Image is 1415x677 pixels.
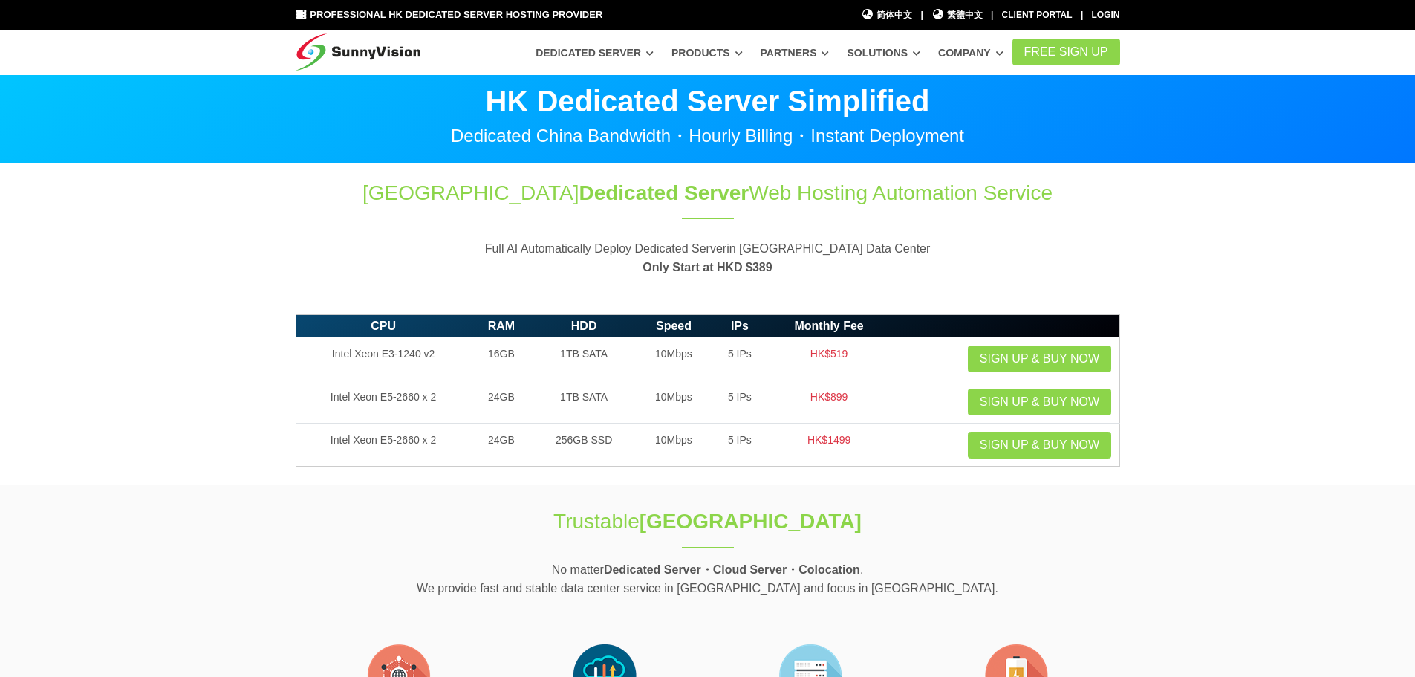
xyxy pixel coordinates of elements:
td: 5 IPs [712,424,768,467]
th: HDD [532,314,636,337]
strong: Only Start at HKD $389 [643,261,772,273]
td: HK$1499 [768,424,890,467]
a: FREE Sign Up [1012,39,1120,65]
a: Client Portal [1002,10,1073,20]
span: Professional HK Dedicated Server Hosting Provider [310,9,602,20]
td: 10Mbps [636,424,712,467]
th: RAM [471,314,533,337]
a: 繁體中文 [931,8,983,22]
li: | [1081,8,1083,22]
h1: Trustable [461,507,955,536]
p: Full AI Automatically Deploy Dedicated Serverin [GEOGRAPHIC_DATA] Data Center [296,239,1120,277]
td: 24GB [471,424,533,467]
a: Solutions [847,39,920,66]
li: | [991,8,993,22]
a: Sign up & Buy Now [968,389,1111,415]
a: Dedicated Server [536,39,654,66]
td: 1TB SATA [532,337,636,380]
li: | [920,8,923,22]
td: 24GB [471,380,533,424]
th: CPU [296,314,471,337]
a: Sign up & Buy Now [968,432,1111,459]
p: HK Dedicated Server Simplified [296,86,1120,116]
th: Speed [636,314,712,337]
strong: [GEOGRAPHIC_DATA] [640,510,862,533]
td: 256GB SSD [532,424,636,467]
td: 10Mbps [636,380,712,424]
a: Login [1092,10,1120,20]
a: Partners [761,39,830,66]
td: 1TB SATA [532,380,636,424]
td: Intel Xeon E3-1240 v2 [296,337,471,380]
td: 5 IPs [712,337,768,380]
td: 10Mbps [636,337,712,380]
strong: Dedicated Server・Cloud Server・Colocation [604,563,860,576]
th: Monthly Fee [768,314,890,337]
td: HK$519 [768,337,890,380]
a: Sign up & Buy Now [968,346,1111,372]
td: 16GB [471,337,533,380]
a: Products [671,39,743,66]
span: Dedicated Server [579,181,749,204]
p: No matter . We provide fast and stable data center service in [GEOGRAPHIC_DATA] and focus in [GEO... [296,560,1120,598]
td: HK$899 [768,380,890,424]
th: IPs [712,314,768,337]
td: Intel Xeon E5-2660 x 2 [296,424,471,467]
p: Dedicated China Bandwidth・Hourly Billing・Instant Deployment [296,127,1120,145]
td: 5 IPs [712,380,768,424]
h1: [GEOGRAPHIC_DATA] Web Hosting Automation Service [296,178,1120,207]
a: 简体中文 [862,8,913,22]
td: Intel Xeon E5-2660 x 2 [296,380,471,424]
a: Company [938,39,1003,66]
